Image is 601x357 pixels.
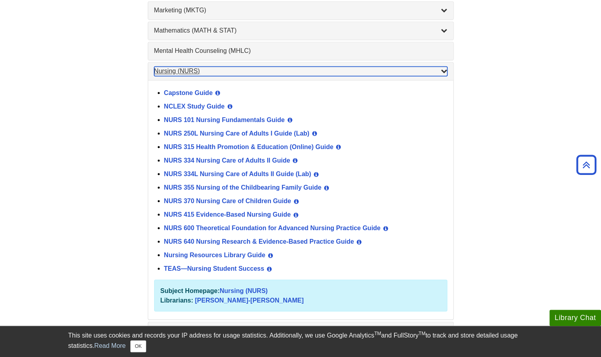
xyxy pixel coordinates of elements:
[164,170,311,177] a: NURS 334L Nursing Care of Adults II Guide (Lab)
[160,297,193,303] strong: Librarians:
[154,6,447,15] a: Marketing (MKTG)
[164,157,290,163] a: NURS 334 Nursing Care of Adults II Guide
[419,331,425,336] sup: TM
[164,224,381,231] a: NURS 600 Theoretical Foundation for Advanced Nursing Practice Guide
[68,331,533,352] div: This site uses cookies and records your IP address for usage statistics. Additionally, we use Goo...
[164,143,334,150] a: NURS 315 Health Promotion & Education (Online) Guide
[94,342,126,349] a: Read More
[148,80,453,319] div: Nursing (NURS)
[160,287,220,294] strong: Subject Homepage:
[195,297,304,303] a: [PERSON_NAME]-[PERSON_NAME]
[374,331,381,336] sup: TM
[164,89,213,96] a: Capstone Guide
[164,197,291,204] a: NURS 370 Nursing Care of Children Guide
[164,116,285,123] a: NURS 101 Nursing Fundamentals Guide
[164,251,265,258] a: Nursing Resources Library Guide
[164,265,265,272] a: TEAS—Nursing Student Success
[154,26,447,35] a: Mathematics (MATH & STAT)
[574,159,599,170] a: Back to Top
[549,310,601,326] button: Library Chat
[164,184,322,190] a: NURS 355 Nursing of the Childbearing Family Guide
[220,287,268,294] a: Nursing (NURS)
[130,340,146,352] button: Close
[154,66,447,76] a: Nursing (NURS)
[164,238,354,244] a: NURS 640 Nursing Research & Evidence-Based Practice Guide
[164,130,309,136] a: NURS 250L Nursing Care of Adults I Guide (Lab)
[154,46,447,56] a: Mental Health Counseling (MHLC)
[164,103,225,109] a: NCLEX Study Guide
[164,211,291,217] a: NURS 415 Evidence-Based Nursing Guide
